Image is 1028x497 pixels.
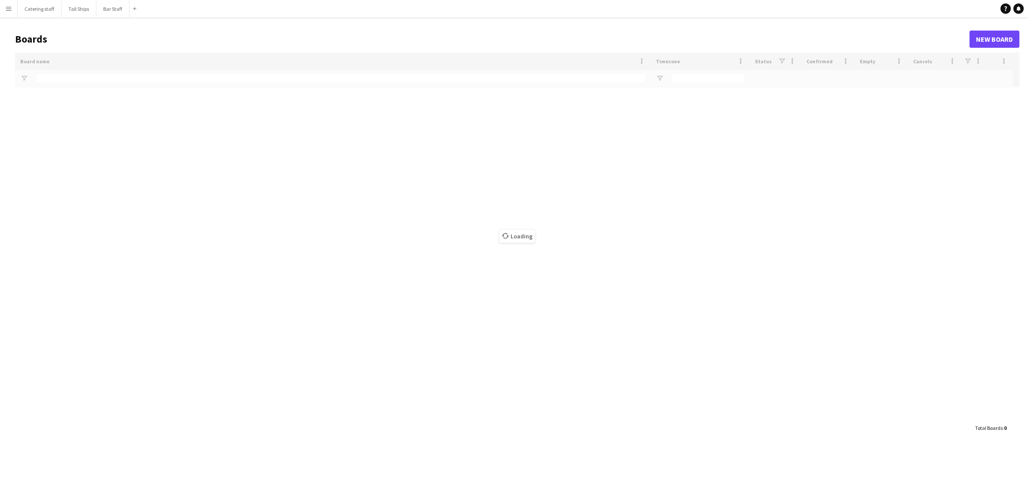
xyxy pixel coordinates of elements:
[15,33,970,46] h1: Boards
[62,0,96,17] button: Tall Ships
[975,425,1003,431] span: Total Boards
[499,230,535,243] span: Loading
[970,31,1019,48] a: New Board
[1004,425,1006,431] span: 0
[975,420,1006,436] div: :
[96,0,129,17] button: Bar Staff
[18,0,62,17] button: Catering staff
